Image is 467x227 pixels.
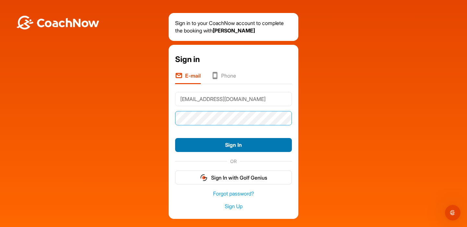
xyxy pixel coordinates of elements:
[169,13,298,41] div: Sign in to your CoachNow account to complete the booking with
[175,170,292,184] button: Sign In with Golf Genius
[200,174,208,182] img: gg_logo
[175,190,292,197] a: Forgot password?
[445,205,461,221] iframe: Intercom live chat
[227,158,240,165] span: OR
[175,138,292,152] button: Sign In
[16,16,100,30] img: BwLJSsUCoWCh5upNqxVrqldRgqLPVwmV24tXu5FoVAoFEpwwqQ3VIfuoInZCoVCoTD4vwADAC3ZFMkVEQFDAAAAAElFTkSuQmCC
[175,203,292,210] a: Sign Up
[211,72,236,84] li: Phone
[175,72,201,84] li: E-mail
[175,92,292,106] input: E-mail
[175,54,292,65] div: Sign in
[213,27,255,34] strong: [PERSON_NAME]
